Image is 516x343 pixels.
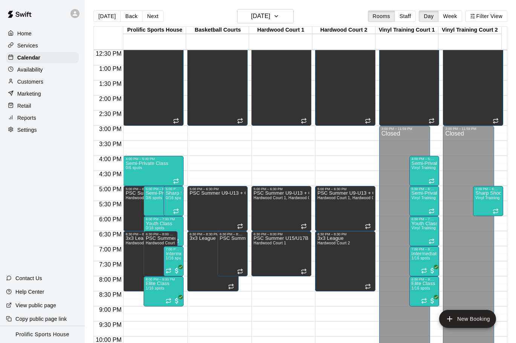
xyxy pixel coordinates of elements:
[17,78,43,85] p: Customers
[317,232,373,236] div: 6:30 PM – 8:30 PM
[412,286,430,290] span: 1/16 spots filled
[17,30,32,37] p: Home
[6,112,79,123] div: Reports
[97,81,124,87] span: 1:30 PM
[220,232,245,236] div: 6:30 PM – 8:00 PM
[97,171,124,177] span: 4:30 PM
[409,246,439,276] div: 7:00 PM – 8:00 PM: Intermediate Class
[94,337,123,343] span: 10:00 PM
[251,231,312,276] div: 6:30 PM – 8:00 PM: PSC Summer U15/U17B
[6,28,79,39] div: Home
[120,11,142,22] button: Back
[166,187,181,191] div: 5:00 PM – 6:00 PM
[126,187,155,191] div: 5:00 PM – 6:30 PM
[365,118,371,124] span: Recurring event
[146,226,164,230] span: 0/16 spots filled
[228,284,234,290] span: Recurring event
[165,298,171,304] span: Recurring event
[190,187,245,191] div: 5:00 PM – 6:30 PM
[6,52,79,63] div: Calendar
[97,111,124,117] span: 2:30 PM
[173,208,179,214] span: Recurring event
[475,187,501,191] div: 5:00 PM – 6:00 PM
[409,216,439,246] div: 6:00 PM – 7:00 PM: Youth Class
[493,208,499,214] span: Recurring event
[412,217,437,221] div: 6:00 PM – 7:00 PM
[315,186,375,231] div: 5:00 PM – 6:30 PM: PSC Summer U9-U13 + Girls
[126,196,193,200] span: Hardwood Court 1, Hardwood Court 2
[94,50,123,57] span: 12:30 PM
[395,11,416,22] button: Staff
[97,126,124,132] span: 3:00 PM
[173,118,179,124] span: Recurring event
[97,306,124,313] span: 9:00 PM
[173,297,181,305] span: All customers have paid
[429,267,436,274] span: All customers have paid
[123,186,157,231] div: 5:00 PM – 6:30 PM: PSC Summer U9-U13 + Girls
[126,241,158,245] span: Hardwood Court 2
[187,231,239,291] div: 6:30 PM – 8:30 PM: 3x3 League
[164,186,184,216] div: 5:00 PM – 6:00 PM: Sharp Shooting Class
[249,27,312,34] div: Hardwood Court 1
[254,187,309,191] div: 5:00 PM – 6:30 PM
[237,268,243,274] span: Recurring event
[144,231,178,276] div: 6:30 PM – 8:00 PM: PSC Summer U15/U17B
[146,232,175,236] div: 6:30 PM – 8:00 PM
[412,166,450,170] span: Vinyl Training Court 1
[312,27,375,34] div: Hardwood Court 2
[251,11,270,21] h6: [DATE]
[97,201,124,207] span: 5:30 PM
[123,156,184,186] div: 4:00 PM – 5:00 PM: Semi-Private Class
[123,231,157,291] div: 6:30 PM – 8:30 PM: 3x3 League
[186,27,249,34] div: Basketball Courts
[445,127,492,131] div: 3:00 PM – 11:59 PM
[6,124,79,136] a: Settings
[301,223,307,229] span: Recurring event
[254,196,321,200] span: Hardwood Court 1, Hardwood Court 2
[146,241,179,245] span: Hardwood Court 1
[412,256,430,260] span: 1/16 spots filled
[409,156,439,186] div: 4:00 PM – 5:00 PM: Semi-Private Class
[97,141,124,147] span: 3:30 PM
[190,232,236,236] div: 6:30 PM – 8:30 PM
[17,90,41,98] p: Marketing
[237,9,294,23] button: [DATE]
[15,315,67,323] p: Copy public page link
[438,11,462,22] button: Week
[146,217,181,221] div: 6:00 PM – 7:00 PM
[429,208,435,214] span: Recurring event
[144,216,184,246] div: 6:00 PM – 7:00 PM: Youth Class
[165,268,171,274] span: Recurring event
[166,247,181,251] div: 7:00 PM – 8:00 PM
[97,66,124,72] span: 1:00 PM
[301,118,307,124] span: Recurring event
[97,246,124,253] span: 7:00 PM
[438,27,501,34] div: Vinyl Training Court 2
[237,223,243,229] span: Recurring event
[6,76,79,87] a: Customers
[97,322,124,328] span: 9:30 PM
[409,276,439,306] div: 8:00 PM – 9:00 PM: Elite Class
[93,11,121,22] button: [DATE]
[6,40,79,51] a: Services
[17,114,36,122] p: Reports
[97,261,124,268] span: 7:30 PM
[15,288,44,296] p: Help Center
[6,100,79,111] a: Retail
[412,187,437,191] div: 5:00 PM – 6:00 PM
[97,186,124,192] span: 5:00 PM
[97,96,124,102] span: 2:00 PM
[17,126,37,134] p: Settings
[97,291,124,298] span: 8:30 PM
[6,64,79,75] div: Availability
[251,186,312,231] div: 5:00 PM – 6:30 PM: PSC Summer U9-U13 + Girls
[97,216,124,223] span: 6:00 PM
[164,246,184,276] div: 7:00 PM – 8:00 PM: Intermediate Class
[365,284,371,290] span: Recurring event
[15,331,69,338] p: Prolific Sports House
[144,186,178,216] div: 5:00 PM – 6:00 PM: Semi-Private Class
[142,11,163,22] button: Next
[365,223,371,229] span: Recurring event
